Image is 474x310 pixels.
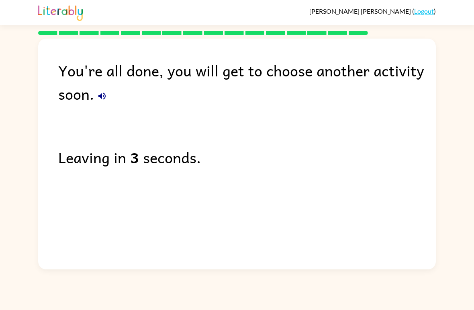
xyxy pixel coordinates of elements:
div: Leaving in seconds. [58,146,436,169]
div: ( ) [309,7,436,15]
div: You're all done, you will get to choose another activity soon. [58,59,436,105]
b: 3 [130,146,139,169]
a: Logout [414,7,434,15]
span: [PERSON_NAME] [PERSON_NAME] [309,7,412,15]
img: Literably [38,3,83,21]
